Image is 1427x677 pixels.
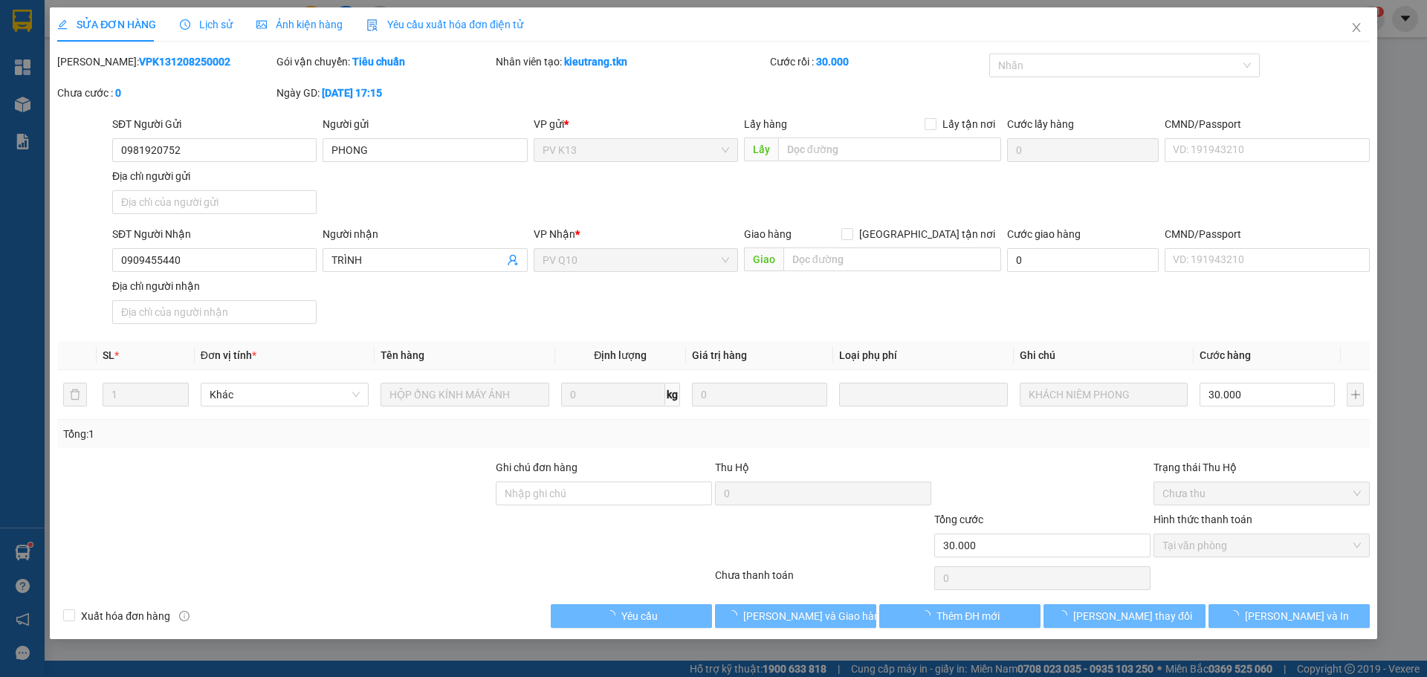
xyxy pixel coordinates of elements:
input: Cước giao hàng [1007,248,1159,272]
div: Trạng thái Thu Hộ [1153,459,1370,476]
b: kieutrang.tkn [564,56,627,68]
span: Tổng cước [934,514,983,525]
span: picture [256,19,267,30]
li: Hotline: 1900 8153 [139,55,621,74]
div: CMND/Passport [1165,116,1369,132]
input: Địa chỉ của người nhận [112,300,317,324]
span: Thêm ĐH mới [936,608,1000,624]
span: loading [727,610,743,621]
span: Lịch sử [180,19,233,30]
span: Lấy hàng [744,118,787,130]
button: Thêm ĐH mới [879,604,1041,628]
div: Địa chỉ người gửi [112,168,317,184]
span: Định lượng [594,349,647,361]
input: Dọc đường [778,137,1001,161]
img: logo.jpg [19,19,93,93]
span: [PERSON_NAME] và Giao hàng [743,608,886,624]
li: [STREET_ADDRESS][PERSON_NAME]. [GEOGRAPHIC_DATA], Tỉnh [GEOGRAPHIC_DATA] [139,36,621,55]
span: PV K13 [543,139,729,161]
b: GỬI : PV Q10 [19,108,137,132]
span: Đơn vị tính [201,349,256,361]
label: Hình thức thanh toán [1153,514,1252,525]
button: [PERSON_NAME] và Giao hàng [715,604,876,628]
span: Lấy tận nơi [936,116,1001,132]
button: plus [1347,383,1363,406]
label: Cước lấy hàng [1007,118,1074,130]
div: SĐT Người Nhận [112,226,317,242]
span: Lấy [744,137,778,161]
span: Xuất hóa đơn hàng [75,608,176,624]
span: Chưa thu [1162,482,1361,505]
input: Cước lấy hàng [1007,138,1159,162]
span: info-circle [179,611,190,621]
span: Ảnh kiện hàng [256,19,343,30]
span: Cước hàng [1200,349,1251,361]
label: Ghi chú đơn hàng [496,461,577,473]
span: close [1350,22,1362,33]
span: loading [920,610,936,621]
span: Yêu cầu xuất hóa đơn điện tử [366,19,523,30]
input: Ghi Chú [1020,383,1188,406]
div: Nhân viên tạo: [496,54,767,70]
span: Khác [210,383,360,406]
b: [DATE] 17:15 [322,87,382,99]
span: Giá trị hàng [692,349,747,361]
div: Người gửi [323,116,527,132]
input: Ghi chú đơn hàng [496,482,712,505]
button: delete [63,383,87,406]
b: 0 [115,87,121,99]
span: Thu Hộ [715,461,749,473]
div: Người nhận [323,226,527,242]
span: Yêu cầu [621,608,658,624]
div: Địa chỉ người nhận [112,278,317,294]
div: CMND/Passport [1165,226,1369,242]
input: Địa chỉ của người gửi [112,190,317,214]
div: VP gửi [534,116,738,132]
span: clock-circle [180,19,190,30]
b: Tiêu chuẩn [352,56,405,68]
div: Ngày GD: [276,85,493,101]
span: loading [1057,610,1073,621]
span: Tên hàng [381,349,424,361]
div: Tổng: 1 [63,426,551,442]
span: SỬA ĐƠN HÀNG [57,19,156,30]
input: Dọc đường [783,247,1001,271]
th: Loại phụ phí [833,341,1013,370]
button: Close [1336,7,1377,49]
div: Gói vận chuyển: [276,54,493,70]
b: VPK131208250002 [139,56,230,68]
span: PV Q10 [543,249,729,271]
span: loading [1229,610,1245,621]
span: loading [605,610,621,621]
span: [PERSON_NAME] và In [1245,608,1349,624]
input: VD: Bàn, Ghế [381,383,549,406]
div: SĐT Người Gửi [112,116,317,132]
span: [PERSON_NAME] thay đổi [1073,608,1192,624]
button: [PERSON_NAME] thay đổi [1043,604,1205,628]
span: SL [103,349,114,361]
button: [PERSON_NAME] và In [1208,604,1370,628]
span: kg [665,383,680,406]
div: Cước rồi : [770,54,986,70]
span: [GEOGRAPHIC_DATA] tận nơi [853,226,1001,242]
img: icon [366,19,378,31]
b: 30.000 [816,56,849,68]
span: Tại văn phòng [1162,534,1361,557]
span: edit [57,19,68,30]
span: VP Nhận [534,228,575,240]
div: [PERSON_NAME]: [57,54,274,70]
span: user-add [507,254,519,266]
button: Yêu cầu [551,604,712,628]
div: Chưa thanh toán [713,567,933,593]
input: 0 [692,383,827,406]
div: Chưa cước : [57,85,274,101]
span: Giao hàng [744,228,792,240]
label: Cước giao hàng [1007,228,1081,240]
th: Ghi chú [1014,341,1194,370]
span: Giao [744,247,783,271]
